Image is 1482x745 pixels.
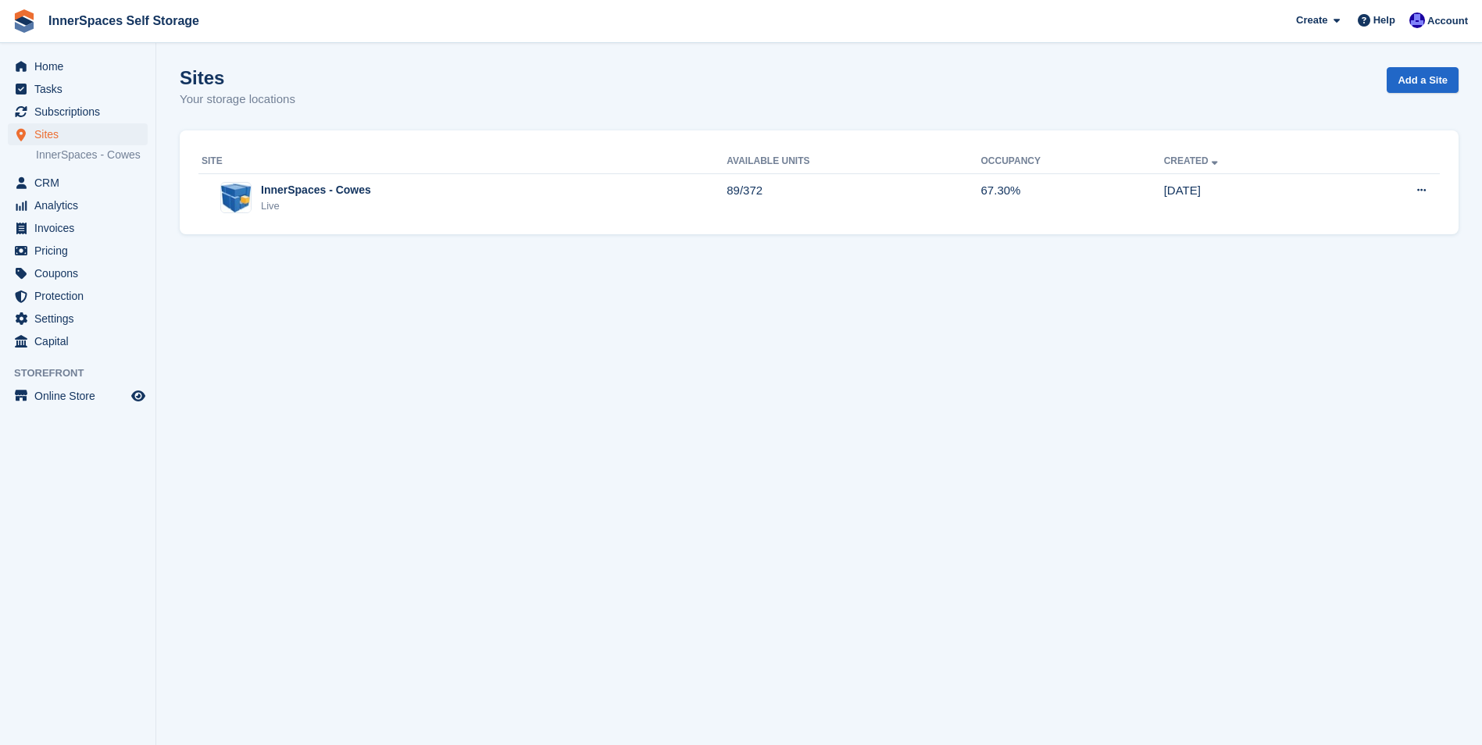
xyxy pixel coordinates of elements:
[34,78,128,100] span: Tasks
[34,385,128,407] span: Online Store
[261,198,371,214] div: Live
[981,173,1164,222] td: 67.30%
[180,67,295,88] h1: Sites
[8,240,148,262] a: menu
[981,149,1164,174] th: Occupancy
[42,8,205,34] a: InnerSpaces Self Storage
[8,330,148,352] a: menu
[34,172,128,194] span: CRM
[34,285,128,307] span: Protection
[34,217,128,239] span: Invoices
[34,123,128,145] span: Sites
[129,387,148,405] a: Preview store
[727,173,980,222] td: 89/372
[36,148,148,162] a: InnerSpaces - Cowes
[8,78,148,100] a: menu
[221,184,251,212] img: Image of InnerSpaces - Cowes site
[1409,12,1425,28] img: Russell Harding
[34,240,128,262] span: Pricing
[1164,155,1221,166] a: Created
[1387,67,1459,93] a: Add a Site
[180,91,295,109] p: Your storage locations
[261,182,371,198] div: InnerSpaces - Cowes
[34,308,128,330] span: Settings
[8,194,148,216] a: menu
[8,101,148,123] a: menu
[8,262,148,284] a: menu
[8,308,148,330] a: menu
[727,149,980,174] th: Available Units
[34,194,128,216] span: Analytics
[34,101,128,123] span: Subscriptions
[1373,12,1395,28] span: Help
[1164,173,1339,222] td: [DATE]
[12,9,36,33] img: stora-icon-8386f47178a22dfd0bd8f6a31ec36ba5ce8667c1dd55bd0f319d3a0aa187defe.svg
[8,285,148,307] a: menu
[34,262,128,284] span: Coupons
[1427,13,1468,29] span: Account
[8,385,148,407] a: menu
[8,55,148,77] a: menu
[1296,12,1327,28] span: Create
[8,172,148,194] a: menu
[8,217,148,239] a: menu
[34,55,128,77] span: Home
[8,123,148,145] a: menu
[34,330,128,352] span: Capital
[14,365,155,381] span: Storefront
[198,149,727,174] th: Site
